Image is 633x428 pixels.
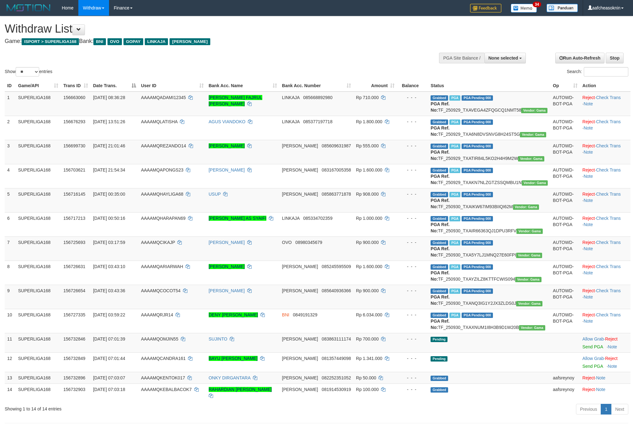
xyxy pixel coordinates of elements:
[583,294,593,299] a: Note
[519,325,545,330] span: Vendor URL: https://trx31.1velocity.biz
[431,319,449,330] b: PGA Ref. No:
[16,140,61,164] td: SUPERLIGA168
[209,288,245,293] a: [PERSON_NAME]
[93,240,125,245] span: [DATE] 03:17:59
[322,143,351,148] span: Copy 085609631987 to clipboard
[431,125,449,137] b: PGA Ref. No:
[16,80,61,92] th: Game/API: activate to sort column ascending
[583,119,595,124] a: Reject
[462,95,493,101] span: PGA Pending
[209,264,245,269] a: [PERSON_NAME]
[462,119,493,125] span: PGA Pending
[16,164,61,188] td: SUPERLIGA168
[583,143,595,148] a: Reject
[5,352,16,372] td: 12
[567,67,628,77] label: Search:
[583,240,595,245] a: Reject
[5,372,16,383] td: 13
[580,92,630,116] td: · ·
[580,164,630,188] td: · ·
[400,336,426,342] div: - - -
[5,38,416,45] h4: Game: Bank:
[303,119,332,124] span: Copy 085377197718 to clipboard
[5,309,16,333] td: 10
[293,312,317,317] span: Copy 0849191329 to clipboard
[63,356,85,361] span: 156732849
[580,352,630,372] td: ·
[63,264,85,269] span: 156726631
[583,192,595,197] a: Reject
[303,216,332,221] span: Copy 085334702359 to clipboard
[583,167,595,172] a: Reject
[400,143,426,149] div: - - -
[296,240,322,245] span: Copy 08980345679 to clipboard
[431,119,448,125] span: Grabbed
[431,192,448,197] span: Grabbed
[93,216,125,221] span: [DATE] 00:50:16
[428,116,550,140] td: TF_250929_TXA6N8DVSNVG8H24ST5G
[356,264,382,269] span: Rp 1.600.000
[93,192,125,197] span: [DATE] 00:35:00
[282,95,300,100] span: LINKAJA
[63,216,85,221] span: 156717213
[462,144,493,149] span: PGA Pending
[356,240,379,245] span: Rp 900.000
[431,216,448,221] span: Grabbed
[601,404,611,415] a: 1
[93,119,125,124] span: [DATE] 13:51:26
[431,222,449,233] b: PGA Ref. No:
[356,192,379,197] span: Rp 908.000
[596,264,621,269] a: Check Trans
[141,216,186,221] span: AAAAMQHARAPAN69
[580,261,630,285] td: · ·
[550,140,580,164] td: AUTOWD-BOT-PGA
[583,336,604,341] a: Allow Grab
[63,143,85,148] span: 156699730
[209,143,245,148] a: [PERSON_NAME]
[5,164,16,188] td: 4
[428,188,550,212] td: TF_250930_TXAIKW67IM93BIIQI62M
[580,80,630,92] th: Action
[583,288,595,293] a: Reject
[583,364,603,369] a: Send PGA
[596,143,621,148] a: Check Trans
[93,356,125,361] span: [DATE] 07:01:44
[322,264,351,269] span: Copy 085245595509 to clipboard
[63,240,85,245] span: 156725693
[431,337,447,342] span: Pending
[63,336,85,341] span: 156732846
[449,240,460,246] span: Marked by aafnonsreyleab
[428,285,550,309] td: TF_250930_TXANQ3IG1Y2JX3ZLDS0J
[428,261,550,285] td: TF_250930_TXAYZILZ8KTTFCWIS094
[583,125,593,130] a: Note
[583,387,595,392] a: Reject
[209,312,258,317] a: DENY [PERSON_NAME]
[533,2,541,7] span: 34
[431,240,448,246] span: Grabbed
[516,301,542,306] span: Vendor URL: https://trx31.1velocity.biz
[322,192,351,197] span: Copy 085863771878 to clipboard
[462,192,493,197] span: PGA Pending
[431,198,449,209] b: PGA Ref. No:
[400,167,426,173] div: - - -
[93,264,125,269] span: [DATE] 03:43:10
[61,80,91,92] th: Trans ID: activate to sort column ascending
[515,277,541,282] span: Vendor URL: https://trx31.1velocity.biz
[449,264,460,270] span: Marked by aafchhiseyha
[449,192,460,197] span: Marked by aafchhiseyha
[431,270,449,282] b: PGA Ref. No:
[400,288,426,294] div: - - -
[400,312,426,318] div: - - -
[16,352,61,372] td: SUPERLIGA168
[141,119,177,124] span: AAAAMQLATISHA
[5,92,16,116] td: 1
[63,119,85,124] span: 156676293
[63,312,85,317] span: 156727335
[141,95,186,100] span: AAAAMQADAMI12345
[583,174,593,179] a: Note
[93,336,125,341] span: [DATE] 07:01:39
[16,236,61,261] td: SUPERLIGA168
[550,164,580,188] td: AUTOWD-BOT-PGA
[93,288,125,293] span: [DATE] 03:43:36
[439,53,484,63] div: PGA Site Balance /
